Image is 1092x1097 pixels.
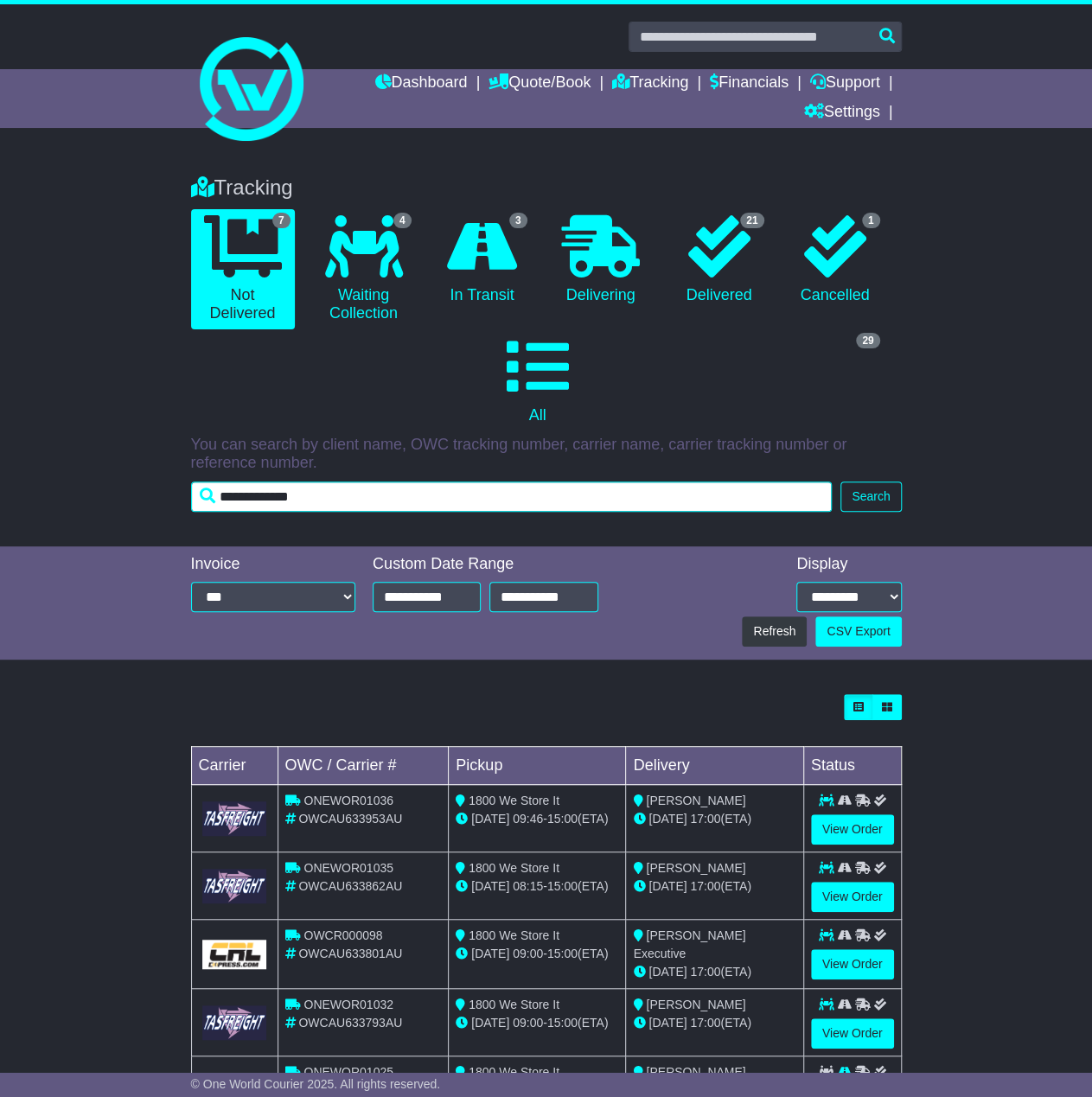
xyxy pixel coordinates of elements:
span: [DATE] [648,879,686,893]
span: ONEWOR01035 [303,861,393,875]
span: 09:00 [513,1016,543,1030]
div: Display [796,555,901,574]
div: (ETA) [633,963,795,981]
a: 7 Not Delivered [191,209,295,329]
a: View Order [811,814,894,845]
a: CSV Export [815,616,901,647]
span: [DATE] [471,812,509,826]
a: 1 Cancelled [786,209,884,311]
a: View Order [811,1018,894,1049]
a: 4 Waiting Collection [312,209,416,329]
div: Custom Date Range [373,555,598,574]
span: [PERSON_NAME] Executive [633,928,745,960]
div: Tracking [182,175,910,201]
span: 29 [856,333,879,348]
span: [DATE] [648,812,686,826]
span: OWCAU633953AU [298,812,402,826]
span: OWCR000098 [303,928,382,942]
span: 7 [272,213,291,228]
span: [PERSON_NAME] [646,794,745,807]
span: [DATE] [471,1016,509,1030]
span: © One World Courier 2025. All rights reserved. [191,1077,441,1091]
span: 1800 We Store It [469,794,559,807]
td: Pickup [449,747,626,785]
a: Support [810,69,880,99]
td: OWC / Carrier # [278,747,449,785]
span: 4 [393,213,412,228]
img: GetCarrierServiceLogo [202,869,267,902]
span: 17:00 [690,812,720,826]
span: 1800 We Store It [469,861,559,875]
span: 08:15 [513,879,543,893]
div: - (ETA) [456,945,618,963]
span: 09:00 [513,947,543,960]
span: 09:46 [513,812,543,826]
span: [DATE] [471,879,509,893]
span: OWCAU633801AU [298,947,402,960]
span: [PERSON_NAME] [646,998,745,1011]
p: You can search by client name, OWC tracking number, carrier name, carrier tracking number or refe... [191,436,902,473]
div: - (ETA) [456,810,618,828]
a: Tracking [612,69,688,99]
td: Delivery [626,747,803,785]
span: 15:00 [547,1016,578,1030]
span: [DATE] [648,965,686,979]
span: OWCAU633793AU [298,1016,402,1030]
a: 21 Delivered [670,209,769,311]
span: ONEWOR01036 [303,794,393,807]
a: View Order [811,882,894,912]
span: ONEWOR01025 [303,1065,393,1079]
span: 15:00 [547,812,578,826]
span: 17:00 [690,965,720,979]
span: [PERSON_NAME] [646,1065,745,1079]
div: (ETA) [633,1014,795,1032]
img: GetCarrierServiceLogo [202,940,267,969]
span: 3 [509,213,527,228]
a: Settings [804,99,880,128]
div: (ETA) [633,877,795,896]
span: ONEWOR01032 [303,998,393,1011]
span: 1800 We Store It [469,928,559,942]
div: Invoice [191,555,356,574]
div: - (ETA) [456,1014,618,1032]
span: 1800 We Store It [469,998,559,1011]
a: 3 In Transit [433,209,532,311]
td: Carrier [191,747,278,785]
span: 17:00 [690,879,720,893]
a: Financials [710,69,789,99]
a: Quote/Book [489,69,591,99]
button: Search [840,482,901,512]
img: GetCarrierServiceLogo [202,801,267,835]
a: Dashboard [374,69,467,99]
a: Delivering [549,209,653,311]
span: 21 [740,213,763,228]
button: Refresh [742,616,807,647]
span: 1800 We Store It [469,1065,559,1079]
div: (ETA) [633,810,795,828]
span: [DATE] [471,947,509,960]
a: View Order [811,949,894,979]
div: - (ETA) [456,877,618,896]
span: 15:00 [547,879,578,893]
a: 29 All [191,329,884,431]
span: OWCAU633862AU [298,879,402,893]
span: [PERSON_NAME] [646,861,745,875]
span: [DATE] [648,1016,686,1030]
td: Status [803,747,901,785]
span: 1 [862,213,880,228]
span: 17:00 [690,1016,720,1030]
span: 15:00 [547,947,578,960]
img: GetCarrierServiceLogo [202,1005,267,1039]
